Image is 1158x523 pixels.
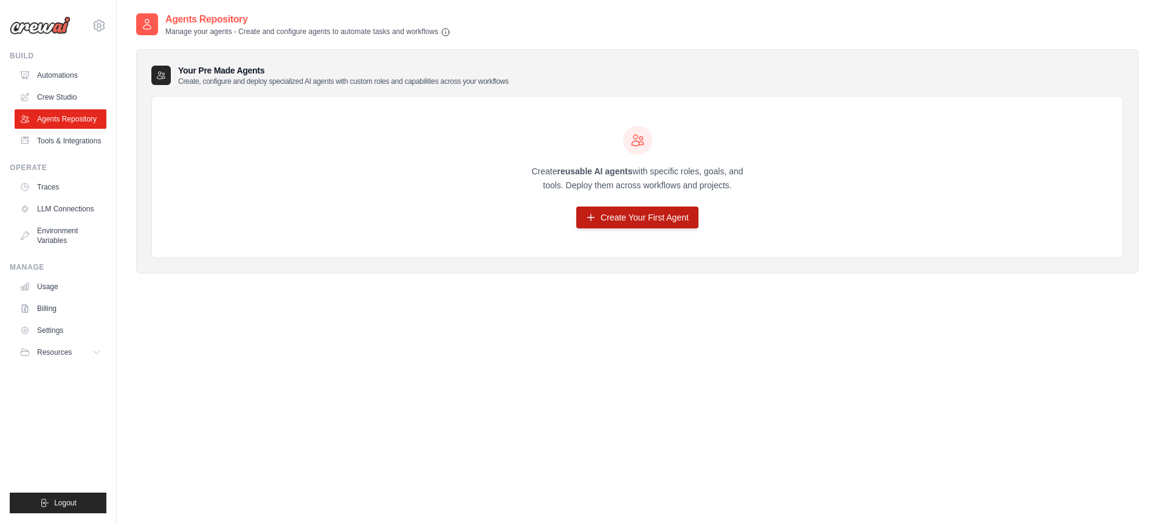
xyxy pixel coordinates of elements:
[15,343,106,362] button: Resources
[54,498,77,508] span: Logout
[178,64,509,86] h3: Your Pre Made Agents
[10,493,106,513] button: Logout
[10,16,71,35] img: Logo
[15,299,106,318] a: Billing
[10,262,106,272] div: Manage
[15,177,106,197] a: Traces
[15,66,106,85] a: Automations
[15,221,106,250] a: Environment Variables
[178,77,509,86] p: Create, configure and deploy specialized AI agents with custom roles and capabilities across your...
[15,277,106,296] a: Usage
[15,87,106,107] a: Crew Studio
[557,166,632,176] strong: reusable AI agents
[165,27,450,37] p: Manage your agents - Create and configure agents to automate tasks and workflows
[10,163,106,173] div: Operate
[165,12,450,27] h2: Agents Repository
[15,199,106,219] a: LLM Connections
[15,321,106,340] a: Settings
[15,109,106,129] a: Agents Repository
[37,347,72,357] span: Resources
[576,207,698,228] a: Create Your First Agent
[10,51,106,61] div: Build
[15,131,106,151] a: Tools & Integrations
[521,165,754,193] p: Create with specific roles, goals, and tools. Deploy them across workflows and projects.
